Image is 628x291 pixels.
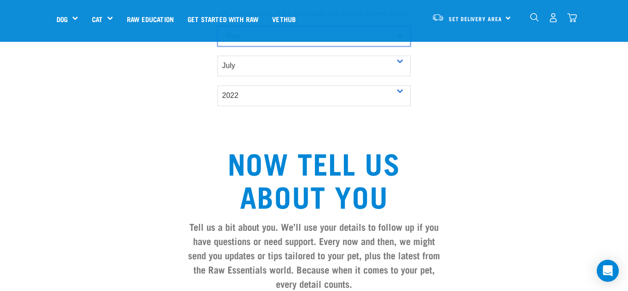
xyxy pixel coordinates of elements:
span: Set Delivery Area [449,17,502,20]
h4: Tell us a bit about you. We’ll use your details to follow up if you have questions or need suppor... [183,219,445,291]
a: Dog [57,14,68,24]
img: user.png [548,13,558,23]
img: van-moving.png [432,13,444,22]
a: Raw Education [120,0,181,37]
a: Get started with Raw [181,0,265,37]
h2: Now tell us about you [183,146,445,212]
img: home-icon@2x.png [567,13,577,23]
img: home-icon-1@2x.png [530,13,539,22]
a: Cat [92,14,103,24]
a: Vethub [265,0,303,37]
div: Open Intercom Messenger [597,260,619,282]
